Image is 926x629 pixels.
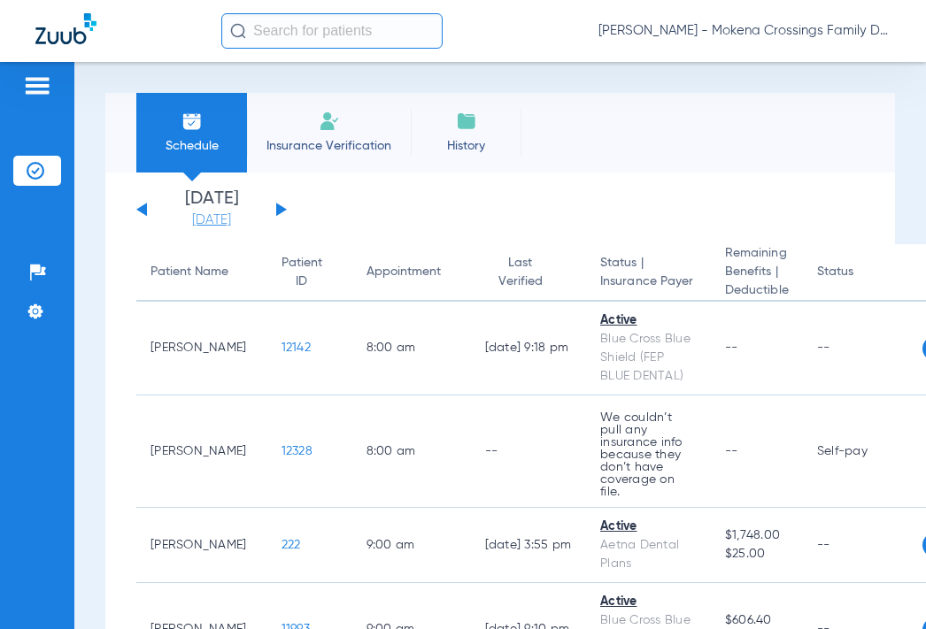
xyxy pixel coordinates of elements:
[711,244,803,302] th: Remaining Benefits |
[282,254,322,291] div: Patient ID
[158,190,265,229] li: [DATE]
[367,263,457,281] div: Appointment
[158,211,265,229] a: [DATE]
[471,508,587,583] td: [DATE] 3:55 PM
[725,341,738,354] span: --
[424,137,508,155] span: History
[282,539,301,551] span: 222
[150,137,234,155] span: Schedule
[600,593,697,611] div: Active
[725,526,789,545] span: $1,748.00
[230,23,246,39] img: Search Icon
[803,395,922,508] td: Self-pay
[600,272,697,291] span: Insurance Payer
[136,302,267,395] td: [PERSON_NAME]
[471,395,587,508] td: --
[803,244,922,302] th: Status
[150,263,253,281] div: Patient Name
[485,254,557,291] div: Last Verified
[260,137,397,155] span: Insurance Verification
[282,341,311,354] span: 12142
[136,395,267,508] td: [PERSON_NAME]
[352,508,471,583] td: 9:00 AM
[485,254,573,291] div: Last Verified
[600,330,697,386] div: Blue Cross Blue Shield (FEP BLUE DENTAL)
[586,244,711,302] th: Status |
[471,302,587,395] td: [DATE] 9:18 PM
[600,311,697,330] div: Active
[319,111,340,132] img: Manual Insurance Verification
[600,518,697,536] div: Active
[456,111,477,132] img: History
[282,254,338,291] div: Patient ID
[725,445,738,457] span: --
[352,395,471,508] td: 8:00 AM
[35,13,96,44] img: Zuub Logo
[598,22,891,40] span: [PERSON_NAME] - Mokena Crossings Family Dental
[600,536,697,573] div: Aetna Dental Plans
[352,302,471,395] td: 8:00 AM
[803,302,922,395] td: --
[181,111,203,132] img: Schedule
[803,508,922,583] td: --
[725,281,789,300] span: Deductible
[150,263,228,281] div: Patient Name
[282,445,313,457] span: 12328
[221,13,443,49] input: Search for patients
[725,545,789,564] span: $25.00
[367,263,441,281] div: Appointment
[600,411,697,498] p: We couldn’t pull any insurance info because they don’t have coverage on file.
[136,508,267,583] td: [PERSON_NAME]
[23,75,51,96] img: hamburger-icon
